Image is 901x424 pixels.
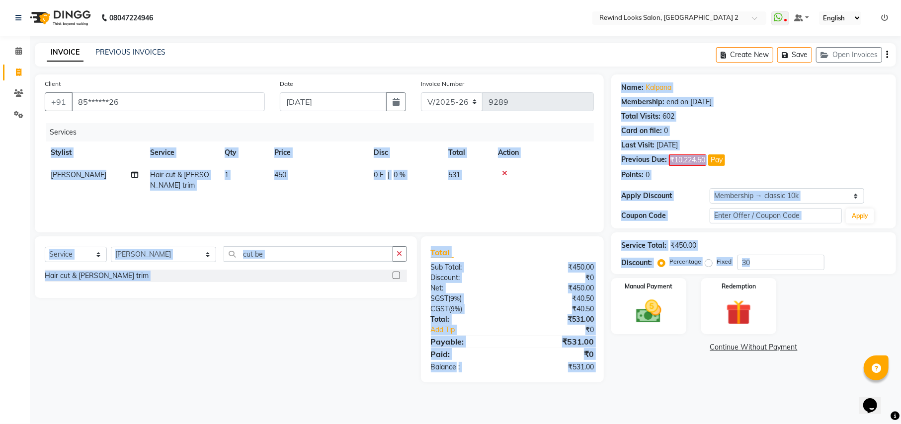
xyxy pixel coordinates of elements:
div: Card on file: [621,126,662,136]
span: 531 [448,170,460,179]
div: Discount: [621,258,652,268]
th: Qty [219,141,268,164]
input: Search by Name/Mobile/Email/Code [72,92,265,111]
span: 1 [225,170,229,179]
div: Membership: [621,97,664,107]
div: ₹0 [527,325,601,335]
th: Service [144,141,219,164]
span: 9% [451,294,460,302]
div: Total: [423,314,512,325]
img: logo [25,4,93,32]
div: ( ) [423,293,512,304]
span: [PERSON_NAME] [51,170,106,179]
label: Percentage [669,257,701,266]
div: ₹450.00 [670,240,696,251]
span: 9% [451,305,461,313]
label: Manual Payment [625,282,673,291]
label: Date [280,79,293,88]
div: ₹450.00 [512,262,601,273]
a: Add Tip [423,325,527,335]
span: Hair cut & [PERSON_NAME] trim [150,170,209,190]
button: Pay [708,154,725,166]
div: Balance : [423,362,512,372]
div: Points: [621,170,644,180]
div: 0 [646,170,650,180]
div: ₹450.00 [512,283,601,293]
a: Continue Without Payment [613,342,894,353]
div: ₹531.00 [512,314,601,325]
div: 0 [664,126,668,136]
div: Services [46,123,601,141]
button: Open Invoices [816,47,882,63]
div: ₹531.00 [512,336,601,348]
iframe: chat widget [859,384,891,414]
img: _gift.svg [718,297,759,328]
button: Save [777,47,812,63]
div: ( ) [423,304,512,314]
div: Discount: [423,273,512,283]
img: _cash.svg [628,297,669,326]
div: Net: [423,283,512,293]
div: Apply Discount [621,191,710,201]
span: ₹10,224.50 [669,154,706,166]
div: Total Visits: [621,111,660,122]
span: Total [431,247,454,258]
th: Disc [368,141,442,164]
span: SGST [431,294,449,303]
th: Action [492,141,594,164]
div: 602 [662,111,674,122]
div: Payable: [423,336,512,348]
div: Sub Total: [423,262,512,273]
button: +91 [45,92,73,111]
span: 450 [274,170,286,179]
th: Stylist [45,141,144,164]
input: Enter Offer / Coupon Code [710,208,842,223]
label: Client [45,79,61,88]
label: Fixed [717,257,732,266]
b: 08047224946 [109,4,153,32]
button: Create New [716,47,773,63]
label: Invoice Number [421,79,464,88]
div: Last Visit: [621,140,655,150]
div: ₹531.00 [512,362,601,372]
div: Previous Due: [621,154,667,166]
th: Total [442,141,492,164]
span: CGST [431,304,449,313]
div: Paid: [423,348,512,360]
span: 0 % [394,170,406,180]
div: Hair cut & [PERSON_NAME] trim [45,271,149,281]
button: Apply [846,209,874,223]
div: ₹0 [512,273,601,283]
div: Service Total: [621,240,666,251]
input: Search or Scan [224,246,393,262]
div: end on [DATE] [666,97,712,107]
a: INVOICE [47,44,83,62]
div: Coupon Code [621,211,710,221]
a: PREVIOUS INVOICES [95,48,165,57]
span: 0 F [374,170,384,180]
label: Redemption [722,282,756,291]
div: ₹0 [512,348,601,360]
div: [DATE] [656,140,678,150]
div: ₹40.50 [512,304,601,314]
a: Kalpana [646,82,671,93]
div: ₹40.50 [512,293,601,304]
th: Price [268,141,368,164]
div: Name: [621,82,644,93]
span: | [388,170,390,180]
